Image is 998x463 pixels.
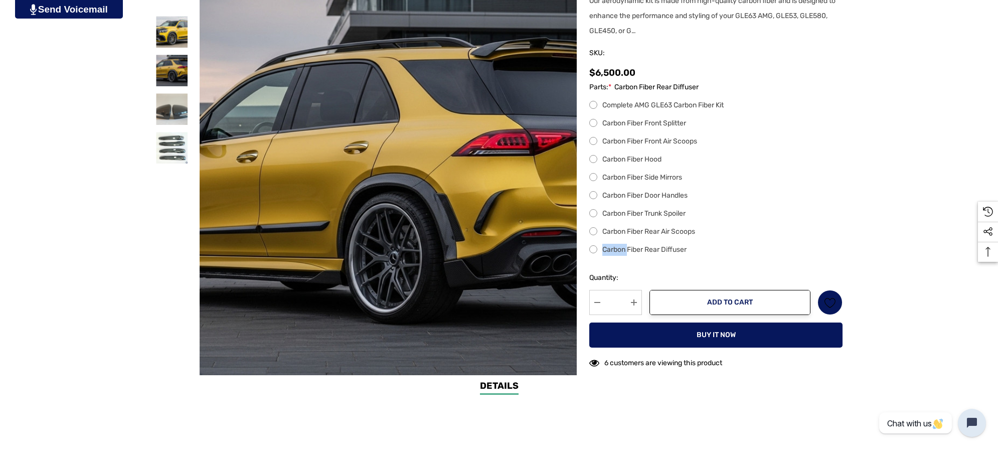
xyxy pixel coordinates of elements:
span: SKU: [589,46,639,60]
img: GLE63 AMG Carbon Fiber Body Kit [156,55,188,86]
label: Carbon Fiber Front Air Scoops [589,135,843,147]
label: Carbon Fiber Rear Air Scoops [589,226,843,238]
svg: Recently Viewed [983,207,993,217]
a: Wish List [817,290,843,315]
svg: Wish List [824,297,836,308]
label: Carbon Fiber Trunk Spoiler [589,208,843,220]
button: Add to Cart [649,290,810,315]
label: Carbon Fiber Side Mirrors [589,172,843,184]
label: Carbon Fiber Door Handles [589,190,843,202]
label: Parts: [589,81,843,93]
label: Carbon Fiber Hood [589,153,843,166]
div: 6 customers are viewing this product [589,354,722,369]
span: Carbon Fiber Rear Diffuser [614,81,699,93]
a: Details [480,379,519,395]
img: PjwhLS0gR2VuZXJhdG9yOiBHcmF2aXQuaW8gLS0+PHN2ZyB4bWxucz0iaHR0cDovL3d3dy53My5vcmcvMjAwMC9zdmciIHhtb... [30,4,37,15]
span: $6,500.00 [589,67,635,78]
label: Carbon Fiber Front Splitter [589,117,843,129]
label: Quantity: [589,272,642,284]
label: Complete AMG GLE63 Carbon Fiber Kit [589,99,843,111]
label: Carbon Fiber Rear Diffuser [589,244,843,256]
svg: Top [978,247,998,257]
img: GLE63 AMG Carbon Fiber Door Handles [156,132,188,164]
svg: Social Media [983,227,993,237]
img: GLE63 AMG Carbon Fiber Body Kit [156,16,188,48]
button: Buy it now [589,323,843,348]
img: GLE63 AMG Carbon Fiber Side Mirrors [156,93,188,125]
